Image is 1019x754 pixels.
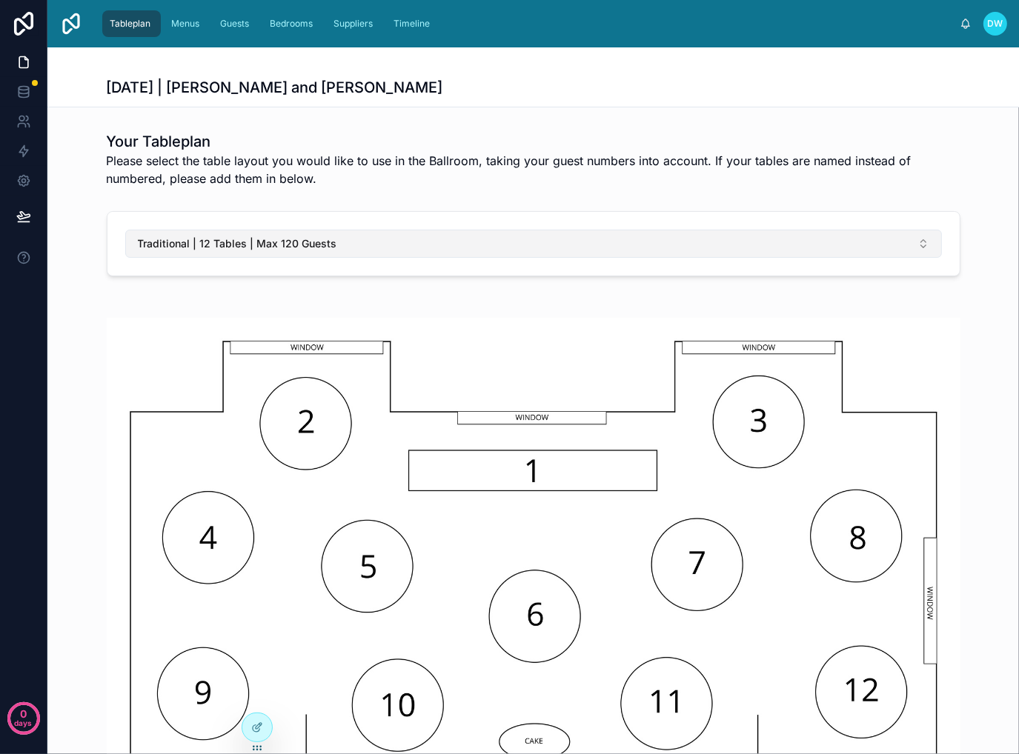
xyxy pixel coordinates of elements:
span: Timeline [394,18,430,30]
button: Select Button [125,230,942,258]
span: Bedrooms [270,18,313,30]
span: Tableplan [110,18,150,30]
span: DW [988,18,1003,30]
h1: Your Tableplan [107,131,960,152]
a: Menus [164,10,210,37]
a: Tableplan [102,10,161,37]
a: Timeline [386,10,440,37]
span: Please select the table layout you would like to use in the Ballroom, taking your guest numbers i... [107,152,960,187]
h1: [DATE] | [PERSON_NAME] and [PERSON_NAME] [107,77,443,98]
div: scrollable content [95,7,960,40]
a: Suppliers [326,10,383,37]
p: 0 [20,707,27,721]
a: Bedrooms [262,10,323,37]
span: Suppliers [333,18,373,30]
span: Traditional | 12 Tables | Max 120 Guests [138,236,337,251]
a: Guests [213,10,259,37]
span: Guests [220,18,249,30]
p: days [15,713,33,733]
span: Menus [171,18,199,30]
img: App logo [59,12,83,36]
